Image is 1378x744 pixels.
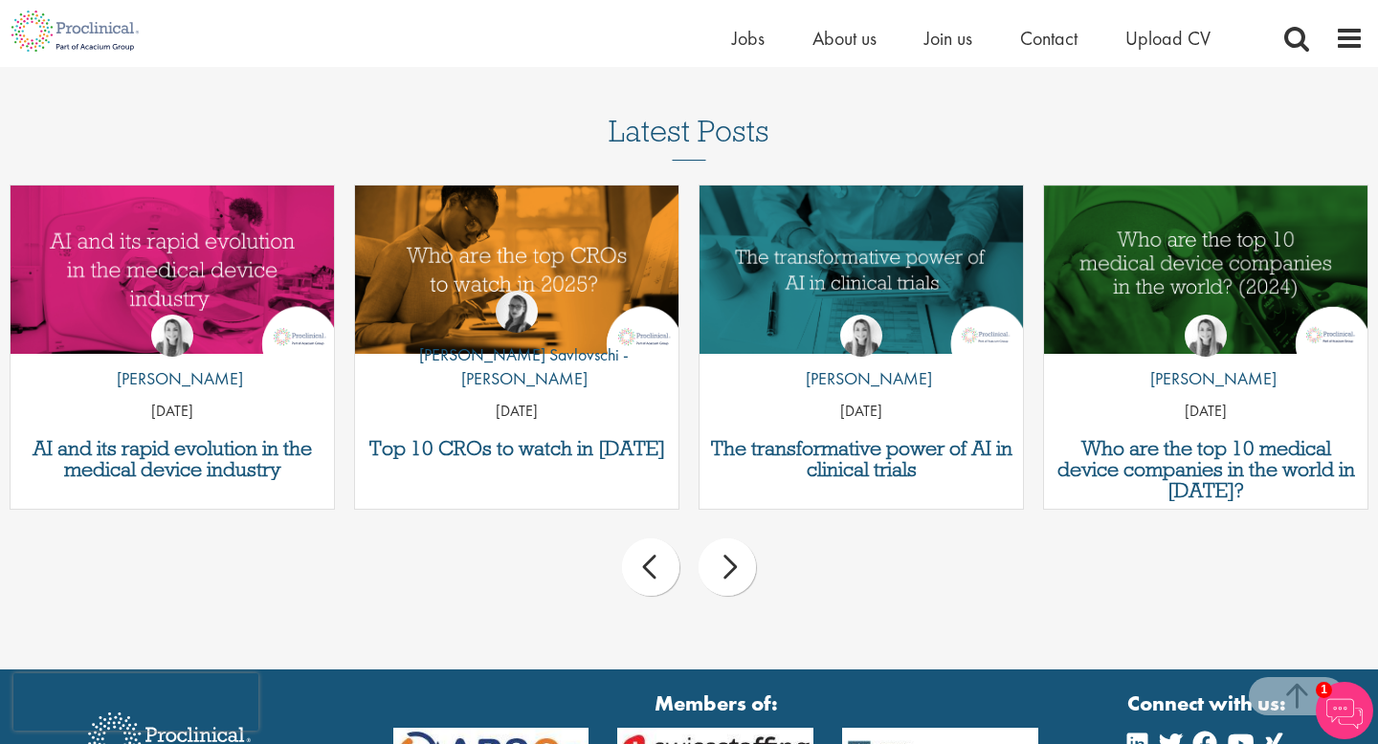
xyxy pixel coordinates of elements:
[700,186,1023,354] img: The Transformative Power of AI in Clinical Trials | Proclinical
[924,26,972,51] a: Join us
[840,315,882,357] img: Hannah Burke
[1185,315,1227,357] img: Hannah Burke
[1044,401,1367,423] p: [DATE]
[393,689,1039,718] strong: Members of:
[1316,682,1332,698] span: 1
[609,115,769,161] h3: Latest Posts
[1316,682,1373,739] img: Chatbot
[11,186,334,354] img: AI and Its Impact on the Medical Device Industry | Proclinical
[709,438,1013,480] a: The transformative power of AI in clinical trials
[1020,26,1078,51] a: Contact
[355,186,678,354] img: Top 10 CROs 2025 | Proclinical
[1125,26,1211,51] a: Upload CV
[496,291,538,333] img: Theodora Savlovschi - Wicks
[102,366,243,391] p: [PERSON_NAME]
[11,186,334,355] a: Link to a post
[13,673,258,731] iframe: reCAPTCHA
[812,26,877,51] a: About us
[1054,438,1358,501] a: Who are the top 10 medical device companies in the world in [DATE]?
[355,186,678,355] a: Link to a post
[355,401,678,423] p: [DATE]
[355,342,678,391] p: [PERSON_NAME] Savlovschi - [PERSON_NAME]
[622,538,679,596] div: prev
[791,315,932,401] a: Hannah Burke [PERSON_NAME]
[700,401,1023,423] p: [DATE]
[1127,689,1290,718] strong: Connect with us:
[699,538,756,596] div: next
[791,366,932,391] p: [PERSON_NAME]
[20,438,324,480] a: AI and its rapid evolution in the medical device industry
[700,186,1023,355] a: Link to a post
[1136,366,1277,391] p: [PERSON_NAME]
[732,26,765,51] a: Jobs
[11,401,334,423] p: [DATE]
[1044,186,1367,354] img: Top 10 Medical Device Companies 2024
[1044,186,1367,355] a: Link to a post
[151,315,193,357] img: Hannah Burke
[1136,315,1277,401] a: Hannah Burke [PERSON_NAME]
[365,438,669,459] a: Top 10 CROs to watch in [DATE]
[355,291,678,401] a: Theodora Savlovschi - Wicks [PERSON_NAME] Savlovschi - [PERSON_NAME]
[102,315,243,401] a: Hannah Burke [PERSON_NAME]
